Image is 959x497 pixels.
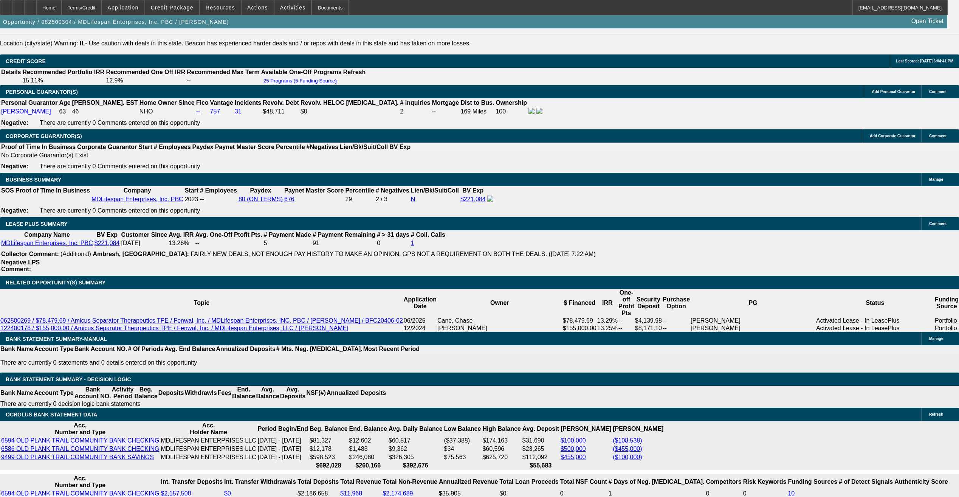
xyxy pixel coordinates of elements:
[561,437,586,444] a: $100,000
[462,187,483,194] b: BV Exp
[206,5,235,11] span: Resources
[838,475,893,489] th: # of Detect Signals
[1,152,414,159] td: No Corporate Guarantor(s) Exist
[274,0,311,15] button: Activities
[403,289,437,317] th: Application Date
[482,437,521,444] td: $174,163
[662,317,690,325] td: --
[124,187,151,194] b: Company
[40,120,200,126] span: There are currently 0 Comments entered on this opportunity
[232,386,256,400] th: End. Balance
[1,108,51,115] a: [PERSON_NAME]
[102,0,144,15] button: Application
[91,196,183,202] a: MDLifespan Enterprises, Inc. PBC
[444,454,482,461] td: $75,563
[72,107,138,116] td: 46
[787,475,838,489] th: Funding Sources
[460,107,495,116] td: 169 Miles
[161,490,191,497] a: $2,157,500
[257,437,308,444] td: [DATE] - [DATE]
[461,99,494,106] b: Dist to Bus.
[1,446,159,452] a: 6586 OLD PLANK TRAIL COMMUNITY BANK CHECKING
[307,144,339,150] b: #Negatives
[263,239,311,247] td: 5
[138,144,152,150] b: Start
[263,99,299,106] b: Revolv. Debt
[264,231,311,238] b: # Payment Made
[522,437,559,444] td: $31,690
[22,68,105,76] th: Recommended Portfolio IRR
[215,345,276,353] th: Annualized Deposits
[261,68,342,76] th: Available One-Off Programs
[15,187,90,194] th: Proof of Time In Business
[1,68,21,76] th: Details
[522,462,559,469] th: $55,683
[929,90,947,94] span: Comment
[562,317,597,325] td: $78,479.69
[6,412,97,418] span: OCROLUS BANK STATEMENT DATA
[432,107,460,116] td: --
[662,325,690,332] td: --
[160,422,256,436] th: Acc. Holder Name
[186,77,260,84] td: --
[139,107,195,116] td: NHO
[6,177,61,183] span: BUSINESS SUMMARY
[6,221,68,227] span: LEASE PLUS SUMMARY
[411,240,414,246] a: 1
[816,325,934,332] td: Activated Lease - In LeasePlus
[196,108,200,115] a: --
[74,386,112,400] th: Bank Account NO.
[690,317,816,325] td: [PERSON_NAME]
[256,386,279,400] th: Avg. Balance
[160,445,256,453] td: MDLIFESPAN ENTERPRISES LLC
[1,99,57,106] b: Personal Guarantor
[896,59,953,63] span: Last Scored: [DATE] 6:04:41 PM
[1,163,28,169] b: Negative:
[168,239,194,247] td: 13.26%
[460,196,486,202] a: $221,084
[6,280,105,286] span: RELATED OPPORTUNITY(S) SUMMARY
[224,475,296,489] th: Int. Transfer Withdrawals
[560,475,607,489] th: Sum of the Total NSF Count and Total Overdraft Fee Count from Ocrolus
[618,325,635,332] td: --
[1,207,28,214] b: Negative:
[3,19,229,25] span: Opportunity / 082500304 / MDLifespan Enterprises, Inc. PBC / [PERSON_NAME]
[280,386,306,400] th: Avg. Deposits
[284,196,294,202] a: 676
[107,5,138,11] span: Application
[403,317,437,325] td: 06/2025
[662,289,690,317] th: Purchase Option
[6,89,78,95] span: PERSONAL GUARANTOR(S)
[522,445,559,453] td: $23,265
[613,446,642,452] a: ($455,000)
[217,386,232,400] th: Fees
[96,231,118,238] b: BV Exp
[934,317,959,325] td: Portfolio
[561,446,586,452] a: $500,000
[247,5,268,11] span: Actions
[349,422,387,436] th: End. Balance
[340,475,381,489] th: Total Revenue
[160,475,223,489] th: Int. Transfer Deposits
[635,289,662,317] th: Security Deposit
[400,99,430,106] b: # Inquiries
[388,454,443,461] td: $326,305
[309,454,348,461] td: $598,523
[345,187,374,194] b: Percentile
[597,317,618,325] td: 13.29%
[340,144,388,150] b: Lien/Bk/Suit/Coll
[196,99,209,106] b: Fico
[313,231,375,238] b: # Payment Remaining
[522,422,559,436] th: Avg. Deposit
[300,107,399,116] td: $0
[280,5,306,11] span: Activities
[608,475,705,489] th: # Days of Neg. [MEDICAL_DATA].
[613,437,642,444] a: ($108,538)
[894,475,948,489] th: Authenticity Score
[24,231,70,238] b: Company Name
[169,231,194,238] b: Avg. IRR
[705,475,742,489] th: Competitors
[60,251,91,257] span: (Additional)
[487,196,493,202] img: facebook-icon.png
[536,108,542,114] img: linkedin-icon.png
